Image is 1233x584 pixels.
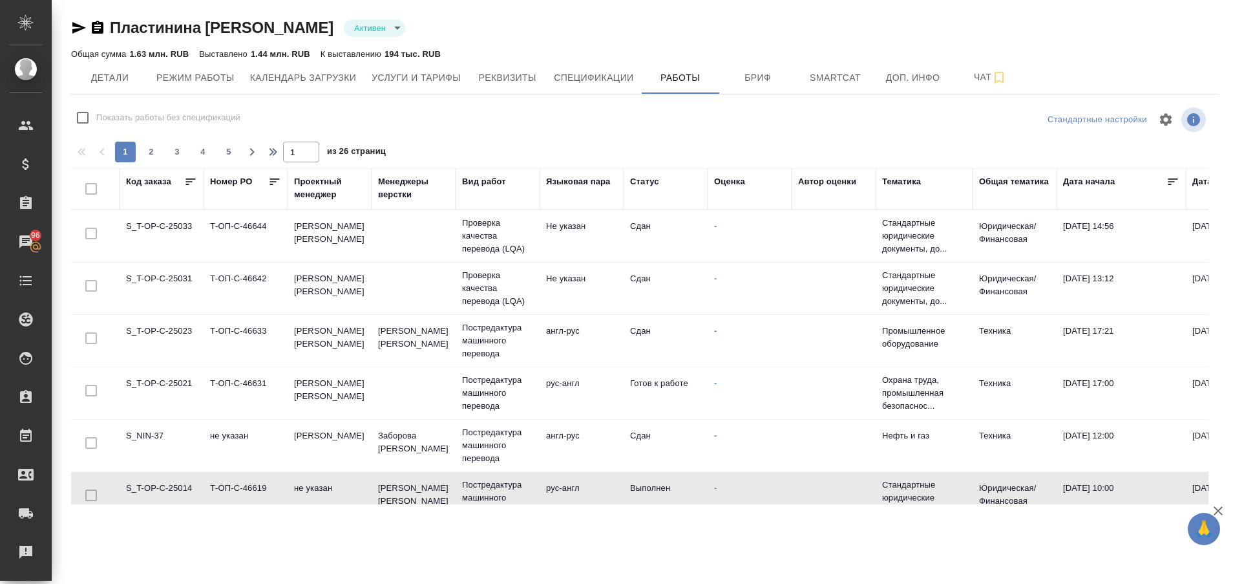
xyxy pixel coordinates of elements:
[624,266,708,311] td: Сдан
[321,49,385,59] p: К выставлению
[120,423,204,468] td: S_NIN-37
[288,423,372,468] td: [PERSON_NAME]
[210,175,252,188] div: Номер PO
[218,142,239,162] button: 5
[204,318,288,363] td: Т-ОП-С-46633
[204,266,288,311] td: Т-ОП-С-46642
[1057,266,1186,311] td: [DATE] 13:12
[649,70,711,86] span: Работы
[882,325,966,351] p: Промышленное оборудование
[462,175,506,188] div: Вид работ
[882,374,966,413] p: Охрана труда, промышленная безопаснос...
[462,217,533,255] p: Проверка качества перевода (LQA)
[714,483,717,493] a: -
[199,49,251,59] p: Выставлено
[554,70,633,86] span: Спецификации
[540,423,624,468] td: англ-рус
[110,19,333,36] a: Пластинина [PERSON_NAME]
[1188,513,1220,545] button: 🙏
[882,429,966,442] p: Нефть и газ
[167,146,187,158] span: 3
[96,111,240,124] span: Показать работы без спецификаций
[204,475,288,521] td: Т-ОП-С-46619
[71,20,87,36] button: Скопировать ссылку для ЯМессенджера
[288,475,372,521] td: не указан
[372,70,461,86] span: Услуги и тарифы
[540,371,624,416] td: рус-англ
[385,49,441,59] p: 194 тыс. RUB
[1057,318,1186,363] td: [DATE] 17:21
[1181,107,1208,132] span: Посмотреть информацию
[714,221,717,231] a: -
[973,213,1057,259] td: Юридическая/Финансовая
[120,475,204,521] td: S_T-OP-C-25014
[882,175,921,188] div: Тематика
[350,23,390,34] button: Активен
[624,213,708,259] td: Сдан
[251,49,310,59] p: 1.44 млн. RUB
[294,175,365,201] div: Проектный менеджер
[624,423,708,468] td: Сдан
[979,175,1049,188] div: Общая тематика
[79,70,141,86] span: Детали
[624,371,708,416] td: Готов к работе
[120,371,204,416] td: S_T-OP-C-25021
[218,146,239,158] span: 5
[288,371,372,416] td: [PERSON_NAME] [PERSON_NAME]
[973,475,1057,521] td: Юридическая/Финансовая
[378,175,449,201] div: Менеджеры верстки
[991,70,1007,85] svg: Подписаться
[540,213,624,259] td: Не указан
[120,318,204,363] td: S_T-OP-C-25023
[372,318,456,363] td: [PERSON_NAME] [PERSON_NAME]
[882,70,944,86] span: Доп. инфо
[624,318,708,363] td: Сдан
[1193,515,1215,543] span: 🙏
[1057,423,1186,468] td: [DATE] 12:00
[1057,213,1186,259] td: [DATE] 14:56
[141,146,162,158] span: 2
[126,175,171,188] div: Код заказа
[462,374,533,413] p: Постредактура машинного перевода
[193,146,213,158] span: 4
[193,142,213,162] button: 4
[156,70,235,86] span: Режим работы
[624,475,708,521] td: Выполнен
[540,318,624,363] td: англ-рус
[120,213,204,259] td: S_T-OP-C-25033
[476,70,538,86] span: Реквизиты
[1057,475,1186,521] td: [DATE] 10:00
[462,269,533,308] p: Проверка качества перевода (LQA)
[798,175,856,188] div: Автор оценки
[714,431,717,440] a: -
[540,266,624,311] td: Не указан
[1044,110,1150,130] div: split button
[960,69,1022,85] span: Чат
[1150,104,1181,135] span: Настроить таблицу
[973,371,1057,416] td: Техника
[1057,371,1186,416] td: [DATE] 17:00
[129,49,189,59] p: 1.63 млн. RUB
[882,217,966,255] p: Стандартные юридические документы, до...
[372,423,456,468] td: Заборова [PERSON_NAME]
[973,266,1057,311] td: Юридическая/Финансовая
[714,378,717,388] a: -
[714,274,717,283] a: -
[141,142,162,162] button: 2
[882,479,966,517] p: Стандартные юридические документы, до...
[714,175,745,188] div: Оценка
[204,423,288,468] td: не указан
[727,70,789,86] span: Бриф
[250,70,357,86] span: Календарь загрузки
[167,142,187,162] button: 3
[462,321,533,360] p: Постредактура машинного перевода
[120,266,204,311] td: S_T-OP-C-25031
[546,175,611,188] div: Языковая пара
[714,326,717,336] a: -
[805,70,867,86] span: Smartcat
[462,479,533,517] p: Постредактура машинного перевода
[973,423,1057,468] td: Техника
[71,49,129,59] p: Общая сумма
[23,229,48,242] span: 96
[288,266,372,311] td: [PERSON_NAME] [PERSON_NAME]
